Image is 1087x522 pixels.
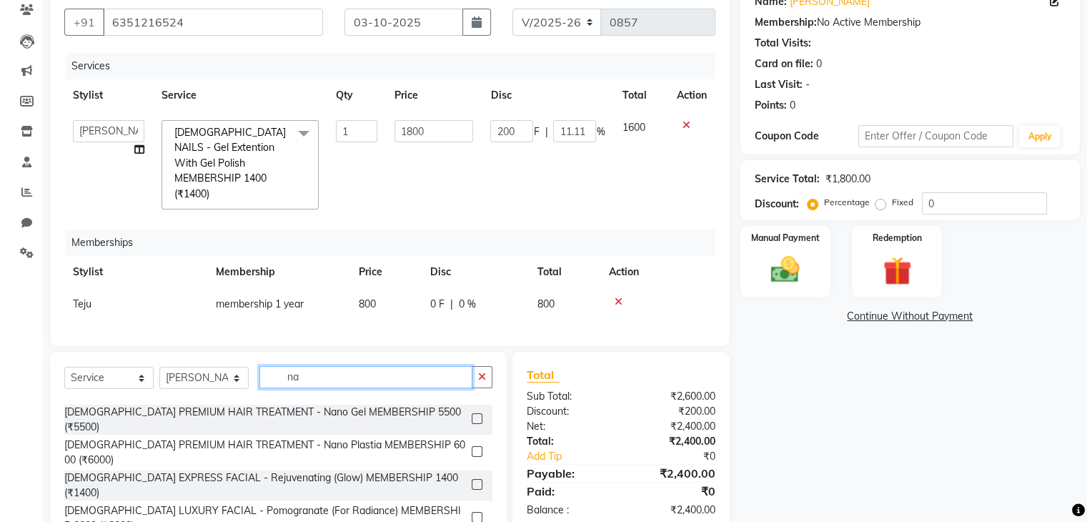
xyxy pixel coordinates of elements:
[621,483,726,500] div: ₹0
[825,172,870,187] div: ₹1,800.00
[516,434,621,449] div: Total:
[516,449,638,464] a: Add Tip
[259,366,472,388] input: Search or Scan
[790,98,795,113] div: 0
[755,172,820,187] div: Service Total:
[533,124,539,139] span: F
[103,9,323,36] input: Search by Name/Mobile/Email/Code
[755,77,803,92] div: Last Visit:
[66,53,726,79] div: Services
[755,56,813,72] div: Card on file:
[621,465,726,482] div: ₹2,400.00
[459,297,476,312] span: 0 %
[638,449,725,464] div: ₹0
[596,124,605,139] span: %
[668,79,715,112] th: Action
[873,232,922,245] label: Redemption
[621,419,726,434] div: ₹2,400.00
[64,471,466,501] div: [DEMOGRAPHIC_DATA] EXPRESS FACIAL - Rejuvenating (Glow) MEMBERSHIP 1400 (₹1400)
[600,256,715,288] th: Action
[450,297,453,312] span: |
[153,79,327,112] th: Service
[613,79,667,112] th: Total
[64,9,104,36] button: +91
[516,483,621,500] div: Paid:
[621,503,726,518] div: ₹2,400.00
[386,79,482,112] th: Price
[755,98,787,113] div: Points:
[209,187,216,200] a: x
[516,503,621,518] div: Balance :
[516,465,621,482] div: Payable:
[621,389,726,404] div: ₹2,600.00
[174,126,286,200] span: [DEMOGRAPHIC_DATA] NAILS - Gel Extention With Gel Polish MEMBERSHIP 1400 (₹1400)
[755,15,1066,30] div: No Active Membership
[207,256,350,288] th: Membership
[73,297,91,310] span: Teju
[516,389,621,404] div: Sub Total:
[755,197,799,212] div: Discount:
[621,404,726,419] div: ₹200.00
[64,256,207,288] th: Stylist
[824,196,870,209] label: Percentage
[537,297,555,310] span: 800
[762,253,808,286] img: _cash.svg
[751,232,820,245] label: Manual Payment
[430,297,445,312] span: 0 F
[516,419,621,434] div: Net:
[66,230,726,256] div: Memberships
[482,79,613,112] th: Disc
[805,77,810,92] div: -
[816,56,822,72] div: 0
[516,404,621,419] div: Discount:
[64,79,153,112] th: Stylist
[755,36,811,51] div: Total Visits:
[743,309,1077,324] a: Continue Without Payment
[327,79,386,112] th: Qty
[874,253,920,289] img: _gift.svg
[858,125,1014,147] input: Enter Offer / Coupon Code
[64,438,466,468] div: [DEMOGRAPHIC_DATA] PREMIUM HAIR TREATMENT - Nano Plastia MEMBERSHIP 6000 (₹6000)
[755,15,817,30] div: Membership:
[64,405,466,435] div: [DEMOGRAPHIC_DATA] PREMIUM HAIR TREATMENT - Nano Gel MEMBERSHIP 5500 (₹5500)
[755,129,858,144] div: Coupon Code
[527,368,560,383] span: Total
[529,256,600,288] th: Total
[545,124,547,139] span: |
[359,297,376,310] span: 800
[422,256,529,288] th: Disc
[621,434,726,449] div: ₹2,400.00
[622,121,645,134] span: 1600
[892,196,913,209] label: Fixed
[1019,126,1060,147] button: Apply
[350,256,422,288] th: Price
[216,297,304,310] span: membership 1 year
